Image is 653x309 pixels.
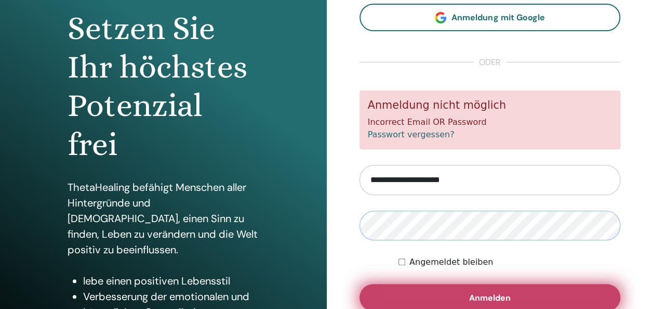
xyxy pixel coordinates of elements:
span: Anmeldung mit Google [451,12,544,23]
div: Keep me authenticated indefinitely or until I manually logout [398,256,620,268]
a: Passwort vergessen? [368,130,455,139]
li: lebe einen positiven Lebensstil [83,273,259,289]
a: Anmeldung mit Google [359,4,621,31]
h5: Anmeldung nicht möglich [368,99,612,112]
span: Anmelden [469,292,511,303]
span: oder [474,56,506,69]
p: ThetaHealing befähigt Menschen aller Hintergründe und [DEMOGRAPHIC_DATA], einen Sinn zu finden, L... [68,179,259,257]
h1: Setzen Sie Ihr höchstes Potenzial frei [68,9,259,164]
label: Angemeldet bleiben [409,256,493,268]
div: Incorrect Email OR Password [359,91,621,149]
